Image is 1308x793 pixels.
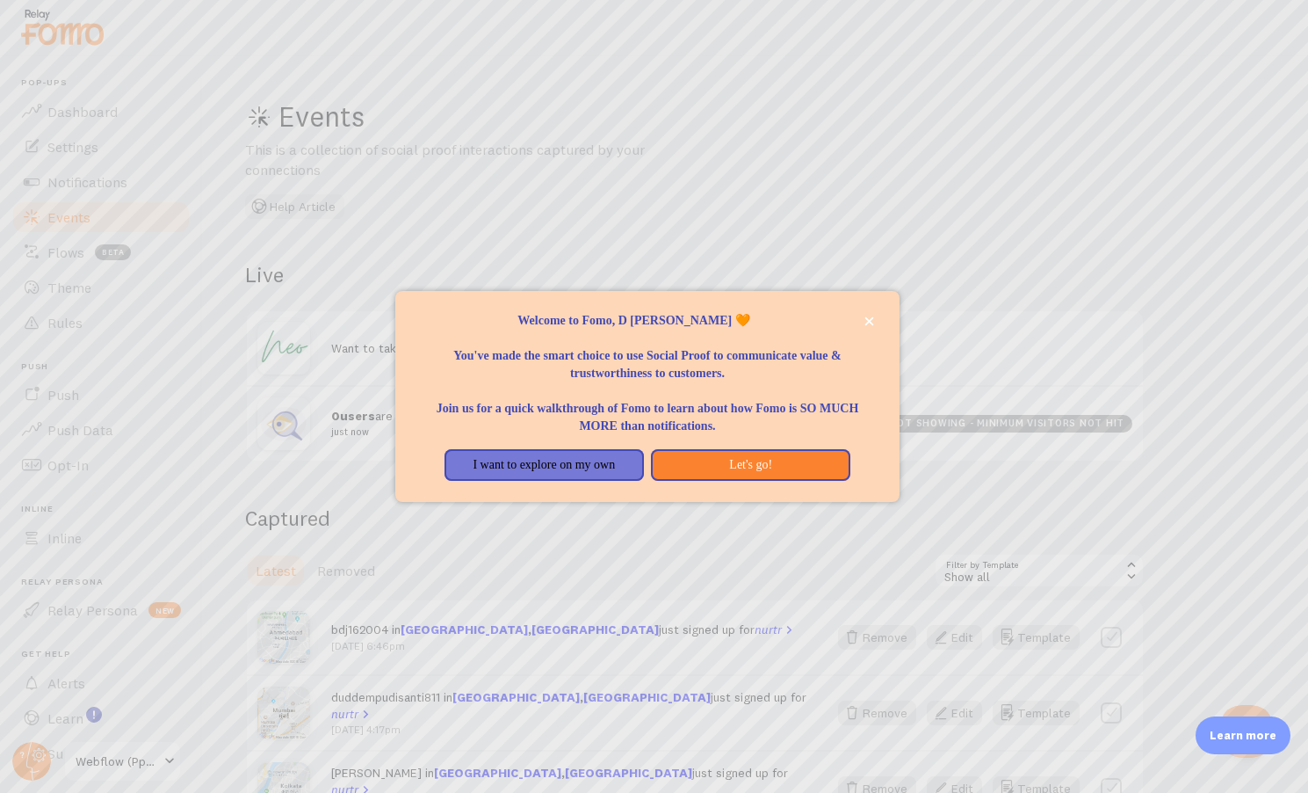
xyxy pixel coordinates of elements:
[416,330,878,382] p: You've made the smart choice to use Social Proof to communicate value & trustworthiness to custom...
[395,291,900,502] div: Welcome to Fomo, D Yashovardhan 🧡You&amp;#39;ve made the smart choice to use Social Proof to comm...
[651,449,850,481] button: Let's go!
[416,382,878,435] p: Join us for a quick walkthrough of Fomo to learn about how Fomo is SO MUCH MORE than notifications.
[416,312,878,330] p: Welcome to Fomo, D [PERSON_NAME] 🧡
[444,449,644,481] button: I want to explore on my own
[1196,717,1290,754] div: Learn more
[1210,727,1276,744] p: Learn more
[860,312,878,331] button: close,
